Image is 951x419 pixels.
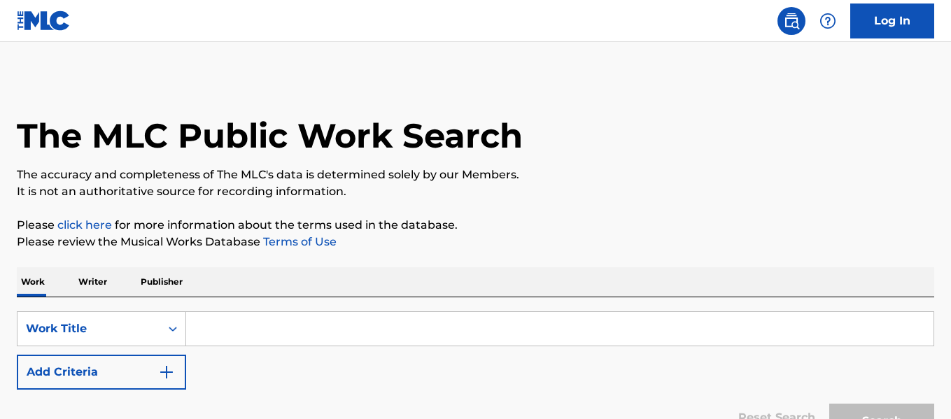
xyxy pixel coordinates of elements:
[26,320,152,337] div: Work Title
[17,183,934,200] p: It is not an authoritative source for recording information.
[17,166,934,183] p: The accuracy and completeness of The MLC's data is determined solely by our Members.
[260,235,337,248] a: Terms of Use
[17,234,934,250] p: Please review the Musical Works Database
[17,115,523,157] h1: The MLC Public Work Search
[17,10,71,31] img: MLC Logo
[74,267,111,297] p: Writer
[17,355,186,390] button: Add Criteria
[783,13,800,29] img: search
[136,267,187,297] p: Publisher
[17,217,934,234] p: Please for more information about the terms used in the database.
[814,7,842,35] div: Help
[17,267,49,297] p: Work
[850,3,934,38] a: Log In
[819,13,836,29] img: help
[881,352,951,419] iframe: Chat Widget
[777,7,805,35] a: Public Search
[57,218,112,232] a: click here
[158,364,175,381] img: 9d2ae6d4665cec9f34b9.svg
